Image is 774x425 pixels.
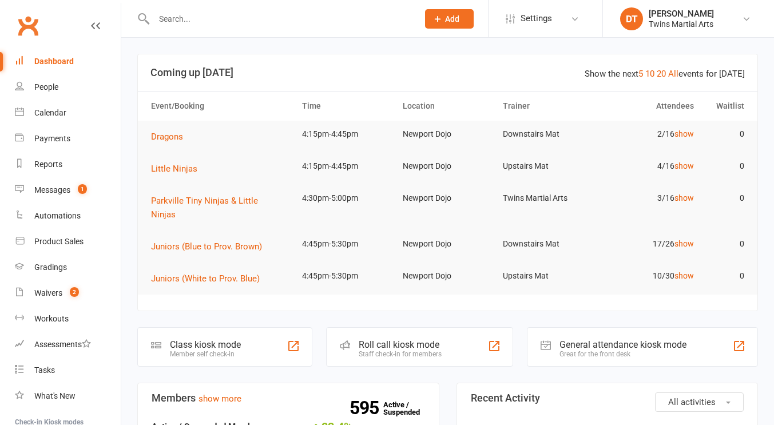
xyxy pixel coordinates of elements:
[699,231,749,257] td: 0
[521,6,552,31] span: Settings
[585,67,745,81] div: Show the next events for [DATE]
[620,7,643,30] div: DT
[15,332,121,358] a: Assessments
[151,240,270,253] button: Juniors (Blue to Prov. Brown)
[645,69,654,79] a: 10
[34,314,69,323] div: Workouts
[398,153,498,180] td: Newport Dojo
[151,164,197,174] span: Little Ninjas
[674,193,694,202] a: show
[498,153,598,180] td: Upstairs Mat
[674,161,694,170] a: show
[398,231,498,257] td: Newport Dojo
[151,241,262,252] span: Juniors (Blue to Prov. Brown)
[359,350,442,358] div: Staff check-in for members
[151,196,258,220] span: Parkville Tiny Ninjas & Little Ninjas
[668,69,678,79] a: All
[498,121,598,148] td: Downstairs Mat
[598,263,699,289] td: 10/30
[699,263,749,289] td: 0
[498,92,598,121] th: Trainer
[699,153,749,180] td: 0
[15,255,121,280] a: Gradings
[34,185,70,194] div: Messages
[668,397,716,407] span: All activities
[649,9,714,19] div: [PERSON_NAME]
[699,121,749,148] td: 0
[297,231,398,257] td: 4:45pm-5:30pm
[15,152,121,177] a: Reports
[170,350,241,358] div: Member self check-in
[699,92,749,121] th: Waitlist
[15,229,121,255] a: Product Sales
[146,92,297,121] th: Event/Booking
[34,391,76,400] div: What's New
[34,134,70,143] div: Payments
[34,57,74,66] div: Dashboard
[34,366,55,375] div: Tasks
[15,306,121,332] a: Workouts
[598,153,699,180] td: 4/16
[170,339,241,350] div: Class kiosk mode
[398,263,498,289] td: Newport Dojo
[498,263,598,289] td: Upstairs Mat
[15,100,121,126] a: Calendar
[151,273,260,284] span: Juniors (White to Prov. Blue)
[297,92,398,121] th: Time
[655,392,744,412] button: All activities
[151,130,191,144] button: Dragons
[398,92,498,121] th: Location
[15,126,121,152] a: Payments
[297,185,398,212] td: 4:30pm-5:00pm
[34,237,84,246] div: Product Sales
[559,339,686,350] div: General attendance kiosk mode
[151,272,268,285] button: Juniors (White to Prov. Blue)
[657,69,666,79] a: 20
[297,121,398,148] td: 4:15pm-4:45pm
[471,392,744,404] h3: Recent Activity
[15,280,121,306] a: Waivers 2
[383,392,434,424] a: 595Active / Suspended
[151,162,205,176] button: Little Ninjas
[151,194,292,221] button: Parkville Tiny Ninjas & Little Ninjas
[498,231,598,257] td: Downstairs Mat
[78,184,87,194] span: 1
[498,185,598,212] td: Twins Martial Arts
[15,49,121,74] a: Dashboard
[15,74,121,100] a: People
[15,203,121,229] a: Automations
[34,211,81,220] div: Automations
[150,11,410,27] input: Search...
[15,358,121,383] a: Tasks
[598,92,699,121] th: Attendees
[34,263,67,272] div: Gradings
[34,288,62,297] div: Waivers
[445,14,459,23] span: Add
[34,340,91,349] div: Assessments
[359,339,442,350] div: Roll call kiosk mode
[151,132,183,142] span: Dragons
[398,185,498,212] td: Newport Dojo
[674,239,694,248] a: show
[14,11,42,40] a: Clubworx
[398,121,498,148] td: Newport Dojo
[34,108,66,117] div: Calendar
[199,394,241,404] a: show more
[674,129,694,138] a: show
[598,121,699,148] td: 2/16
[15,177,121,203] a: Messages 1
[425,9,474,29] button: Add
[152,392,425,404] h3: Members
[649,19,714,29] div: Twins Martial Arts
[638,69,643,79] a: 5
[350,399,383,416] strong: 595
[15,383,121,409] a: What's New
[598,185,699,212] td: 3/16
[598,231,699,257] td: 17/26
[297,263,398,289] td: 4:45pm-5:30pm
[34,82,58,92] div: People
[150,67,745,78] h3: Coming up [DATE]
[674,271,694,280] a: show
[699,185,749,212] td: 0
[70,287,79,297] span: 2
